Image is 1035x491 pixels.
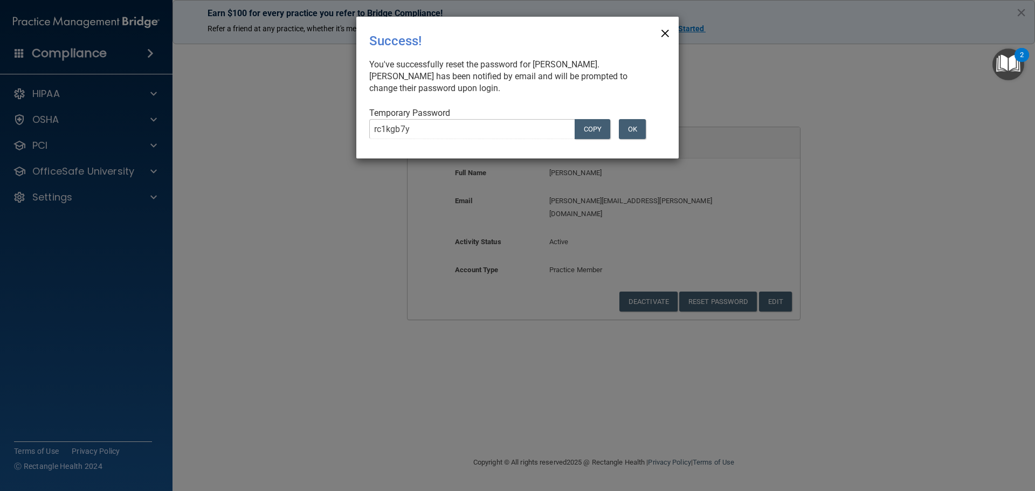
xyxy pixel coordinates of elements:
[369,108,450,118] span: Temporary Password
[619,119,646,139] button: OK
[660,21,670,43] span: ×
[369,59,657,94] div: You've successfully reset the password for [PERSON_NAME]. [PERSON_NAME] has been notified by emai...
[1020,55,1024,69] div: 2
[369,25,622,57] div: Success!
[992,49,1024,80] button: Open Resource Center, 2 new notifications
[575,119,610,139] button: Copy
